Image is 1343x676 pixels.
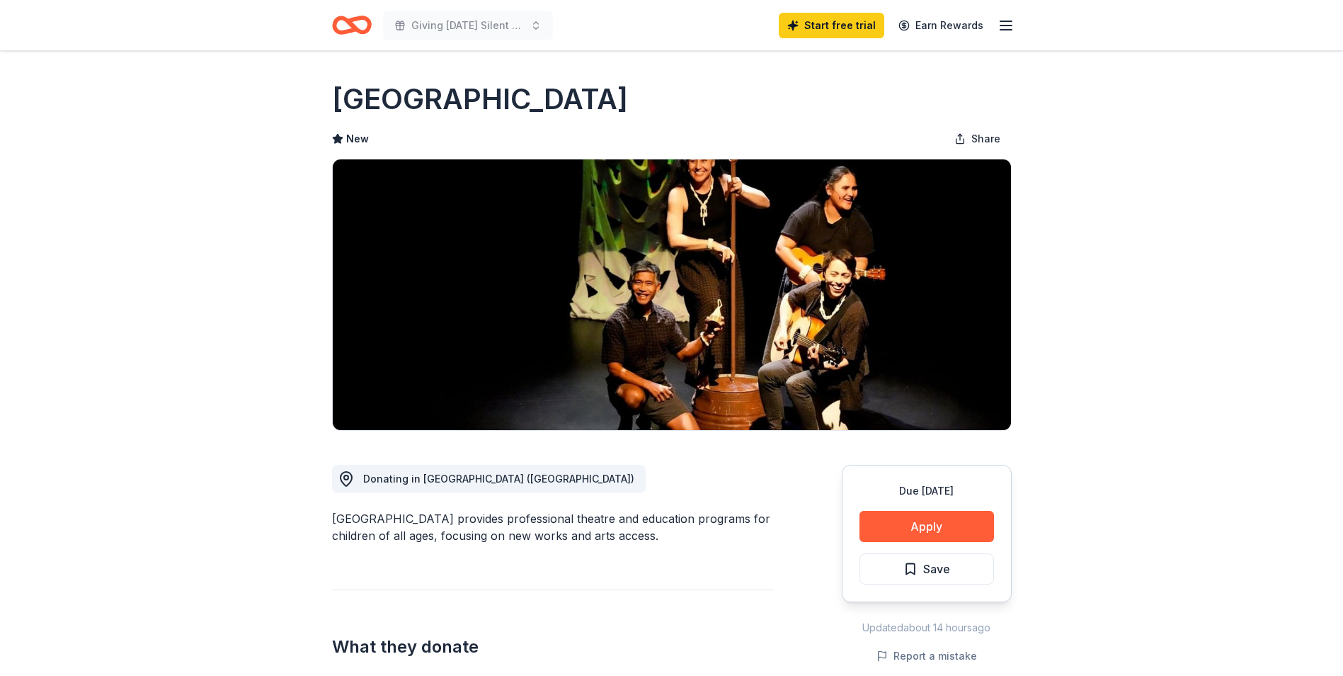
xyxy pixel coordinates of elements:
a: Home [332,9,372,42]
h2: What they donate [332,636,774,658]
span: Save [923,560,950,578]
button: Save [859,553,994,585]
a: Start free trial [779,13,884,38]
span: Donating in [GEOGRAPHIC_DATA] ([GEOGRAPHIC_DATA]) [363,473,634,485]
div: Updated about 14 hours ago [842,619,1012,636]
div: [GEOGRAPHIC_DATA] provides professional theatre and education programs for children of all ages, ... [332,510,774,544]
button: Share [943,125,1012,153]
a: Earn Rewards [890,13,992,38]
span: New [346,130,369,147]
button: Giving [DATE] Silent Auction [383,11,553,40]
button: Report a mistake [876,648,977,665]
div: Due [DATE] [859,483,994,500]
span: Share [971,130,1000,147]
span: Giving [DATE] Silent Auction [411,17,525,34]
img: Image for Seattle Children's Theatre [333,159,1011,430]
h1: [GEOGRAPHIC_DATA] [332,79,628,119]
button: Apply [859,511,994,542]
